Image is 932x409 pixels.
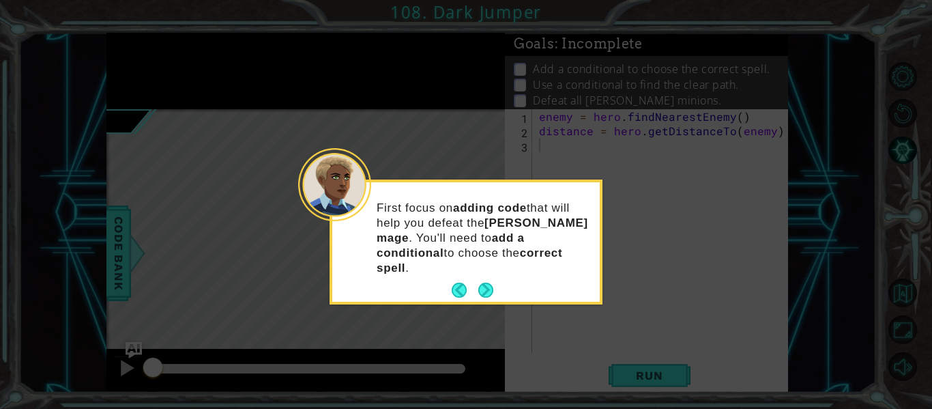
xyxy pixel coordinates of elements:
button: Back [452,283,478,298]
p: First focus on that will help you defeat the . You'll need to to choose the . [377,201,590,276]
strong: [PERSON_NAME] mage [377,216,588,244]
strong: correct spell [377,246,562,274]
button: Next [478,283,493,298]
strong: adding code [453,201,527,214]
strong: add a conditional [377,231,525,259]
